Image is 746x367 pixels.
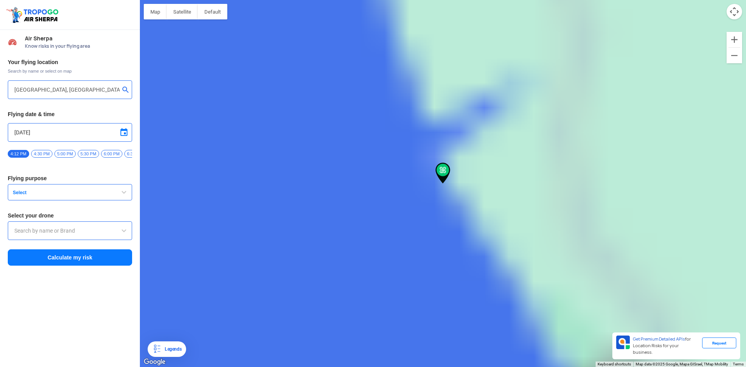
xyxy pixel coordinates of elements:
[152,344,162,354] img: Legends
[144,4,167,19] button: Show street map
[8,68,132,74] span: Search by name or select on map
[124,150,146,158] span: 6:30 PM
[8,176,132,181] h3: Flying purpose
[616,336,630,349] img: Premium APIs
[14,128,125,137] input: Select Date
[14,226,125,235] input: Search by name or Brand
[8,213,132,218] h3: Select your drone
[54,150,76,158] span: 5:00 PM
[101,150,122,158] span: 6:00 PM
[8,111,132,117] h3: Flying date & time
[25,43,132,49] span: Know risks in your flying area
[31,150,52,158] span: 4:30 PM
[727,32,742,47] button: Zoom in
[633,336,685,342] span: Get Premium Detailed APIs
[142,357,167,367] img: Google
[167,4,198,19] button: Show satellite imagery
[162,344,181,354] div: Legends
[598,362,631,367] button: Keyboard shortcuts
[8,150,29,158] span: 4:12 PM
[630,336,702,356] div: for Location Risks for your business.
[25,35,132,42] span: Air Sherpa
[702,337,736,348] div: Request
[14,85,120,94] input: Search your flying location
[8,249,132,266] button: Calculate my risk
[727,4,742,19] button: Map camera controls
[733,362,744,366] a: Terms
[142,357,167,367] a: Open this area in Google Maps (opens a new window)
[8,37,17,47] img: Risk Scores
[727,48,742,63] button: Zoom out
[8,184,132,200] button: Select
[8,59,132,65] h3: Your flying location
[636,362,728,366] span: Map data ©2025 Google, Mapa GISrael, TMap Mobility
[78,150,99,158] span: 5:30 PM
[6,6,61,24] img: ic_tgdronemaps.svg
[10,190,107,196] span: Select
